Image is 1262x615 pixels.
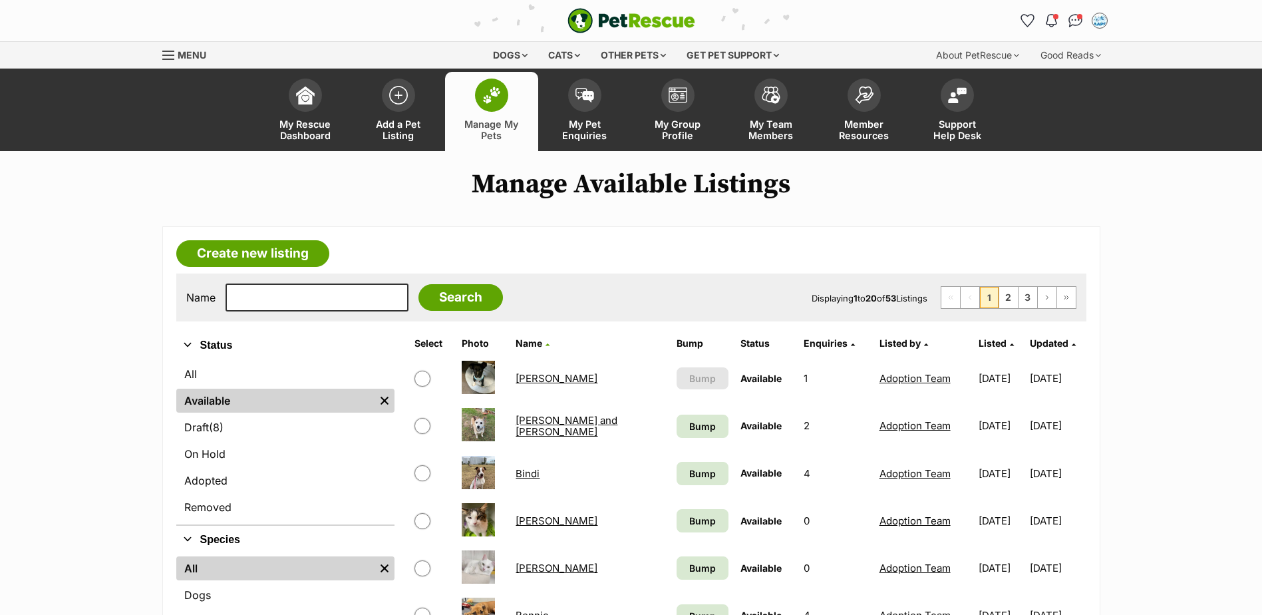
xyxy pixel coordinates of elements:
[375,389,394,413] a: Remove filter
[1065,10,1086,31] a: Conversations
[1030,403,1085,449] td: [DATE]
[176,240,329,267] a: Create new listing
[941,287,960,308] span: First page
[1030,498,1085,544] td: [DATE]
[648,118,708,141] span: My Group Profile
[567,8,695,33] a: PetRescue
[516,337,542,349] span: Name
[176,415,394,439] a: Draft
[741,118,801,141] span: My Team Members
[1019,287,1037,308] a: Page 3
[677,415,728,438] a: Bump
[911,72,1004,151] a: Support Help Desk
[973,545,1028,591] td: [DATE]
[1030,337,1068,349] span: Updated
[798,498,872,544] td: 0
[418,284,503,311] input: Search
[186,292,216,304] label: Name
[516,372,597,385] a: [PERSON_NAME]
[1057,287,1076,308] a: Last page
[1030,545,1085,591] td: [DATE]
[973,355,1028,401] td: [DATE]
[798,451,872,497] td: 4
[798,545,872,591] td: 0
[176,495,394,519] a: Removed
[1017,10,1038,31] a: Favourites
[973,451,1028,497] td: [DATE]
[516,467,540,480] a: Bindi
[539,42,589,69] div: Cats
[176,469,394,493] a: Adopted
[538,72,631,151] a: My Pet Enquiries
[948,87,967,103] img: help-desk-icon-fdf02630f3aa405de69fd3d07c3f3aa587a6932b1a1747fa1d2bba05be0121f9.svg
[798,355,872,401] td: 1
[352,72,445,151] a: Add a Pet Listing
[927,118,987,141] span: Support Help Desk
[1030,355,1085,401] td: [DATE]
[818,72,911,151] a: Member Resources
[575,88,594,102] img: pet-enquiries-icon-7e3ad2cf08bfb03b45e93fb7055b45f3efa6380592205ae92323e6603595dc1f.svg
[671,333,733,354] th: Bump
[176,359,394,524] div: Status
[879,514,951,527] a: Adoption Team
[1093,14,1106,27] img: Adoption Team profile pic
[879,562,951,574] a: Adoption Team
[677,367,728,389] button: Bump
[740,420,782,431] span: Available
[259,72,352,151] a: My Rescue Dashboard
[979,337,1007,349] span: Listed
[389,86,408,104] img: add-pet-listing-icon-0afa8454b4691262ce3f59096e99ab1cd57d4a30225e0717b998d2c9b9846f56.svg
[740,373,782,384] span: Available
[798,403,872,449] td: 2
[1030,337,1076,349] a: Updated
[1031,42,1110,69] div: Good Reads
[677,42,788,69] div: Get pet support
[375,556,394,580] a: Remove filter
[689,419,716,433] span: Bump
[484,42,537,69] div: Dogs
[162,42,216,66] a: Menu
[689,514,716,528] span: Bump
[677,462,728,485] a: Bump
[1038,287,1056,308] a: Next page
[176,362,394,386] a: All
[176,556,375,580] a: All
[879,419,951,432] a: Adoption Team
[740,515,782,526] span: Available
[445,72,538,151] a: Manage My Pets
[176,389,375,413] a: Available
[516,562,597,574] a: [PERSON_NAME]
[516,414,617,438] a: [PERSON_NAME] and [PERSON_NAME]
[516,337,550,349] a: Name
[879,337,928,349] a: Listed by
[879,467,951,480] a: Adoption Team
[409,333,456,354] th: Select
[209,419,224,435] span: (8)
[762,87,780,104] img: team-members-icon-5396bd8760b3fe7c0b43da4ab00e1e3bb1a5d9ba89233759b79545d2d3fc5d0d.svg
[176,583,394,607] a: Dogs
[804,337,848,349] span: translation missing: en.admin.listings.index.attributes.enquiries
[669,87,687,103] img: group-profile-icon-3fa3cf56718a62981997c0bc7e787c4b2cf8bcc04b72c1350f741eb67cf2f40e.svg
[941,286,1076,309] nav: Pagination
[689,467,716,481] span: Bump
[176,531,394,548] button: Species
[740,562,782,574] span: Available
[1041,10,1062,31] button: Notifications
[979,337,1014,349] a: Listed
[176,337,394,354] button: Status
[1017,10,1110,31] ul: Account quick links
[456,333,509,354] th: Photo
[854,293,858,304] strong: 1
[567,8,695,33] img: logo-e224e6f780fb5917bec1dbf3a21bbac754714ae5b6737aabdf751b685950b380.svg
[866,293,877,304] strong: 20
[178,49,206,61] span: Menu
[879,372,951,385] a: Adoption Team
[296,86,315,104] img: dashboard-icon-eb2f2d2d3e046f16d808141f083e7271f6b2e854fb5c12c21221c1fb7104beca.svg
[804,337,855,349] a: Enquiries
[275,118,335,141] span: My Rescue Dashboard
[855,86,873,104] img: member-resources-icon-8e73f808a243e03378d46382f2149f9095a855e16c252ad45f914b54edf8863c.svg
[677,509,728,532] a: Bump
[555,118,615,141] span: My Pet Enquiries
[999,287,1018,308] a: Page 2
[735,333,797,354] th: Status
